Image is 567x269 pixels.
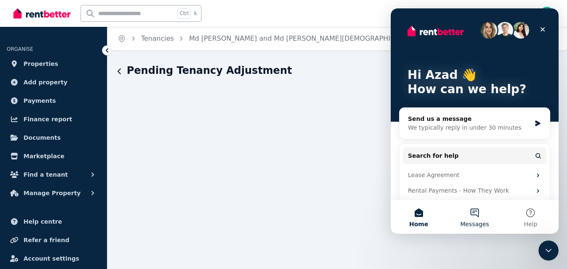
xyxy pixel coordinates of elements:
a: Payments [7,92,100,109]
h1: Pending Tenancy Adjustment [127,64,292,77]
img: RentBetter [13,7,71,20]
img: Azad Kalam [540,7,554,20]
a: Finance report [7,111,100,128]
span: Ctrl [178,8,191,19]
a: Md [PERSON_NAME] and Md [PERSON_NAME][DEMOGRAPHIC_DATA] [189,34,418,42]
span: ORGANISE [7,46,33,52]
span: Documents [24,133,61,143]
button: Manage Property [7,185,100,201]
a: Marketplace [7,148,100,165]
span: Payments [24,96,56,106]
span: Help centre [24,217,62,227]
span: Marketplace [24,151,64,161]
span: Account settings [24,253,79,264]
a: Properties [7,55,100,72]
iframe: Intercom live chat [391,8,559,234]
nav: Breadcrumb [107,27,486,50]
button: Find a tenant [7,166,100,183]
span: Finance report [24,114,72,124]
span: Find a tenant [24,170,68,180]
span: k [194,10,197,17]
span: Add property [24,77,68,87]
span: Manage Property [24,188,81,198]
span: Refer a friend [24,235,69,245]
a: Account settings [7,250,100,267]
a: Documents [7,129,100,146]
a: Help centre [7,213,100,230]
a: Refer a friend [7,232,100,248]
span: Properties [24,59,58,69]
iframe: Intercom live chat [538,240,559,261]
a: Add property [7,74,100,91]
a: Tenancies [141,34,174,42]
